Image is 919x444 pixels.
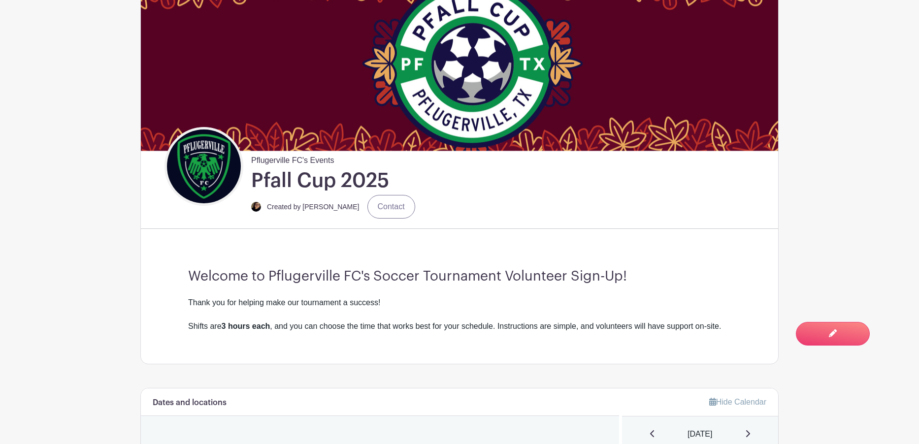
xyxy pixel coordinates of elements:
[222,322,270,330] strong: 3 hours each
[153,398,227,408] h6: Dates and locations
[367,195,415,219] a: Contact
[251,168,389,193] h1: Pfall Cup 2025
[709,398,766,406] a: Hide Calendar
[251,151,334,166] span: Pflugerville FC's Events
[167,129,241,203] img: PFC_logo_1x1_darkbg.png
[188,320,731,332] div: Shifts are , and you can choose the time that works best for your schedule. Instructions are simp...
[688,428,712,440] span: [DATE]
[251,202,261,212] img: 20220811_104416%20(2).jpg
[188,268,731,285] h3: Welcome to Pflugerville FC's Soccer Tournament Volunteer Sign-Up!
[188,297,731,320] div: Thank you for helping make our tournament a success!
[267,203,360,211] small: Created by [PERSON_NAME]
